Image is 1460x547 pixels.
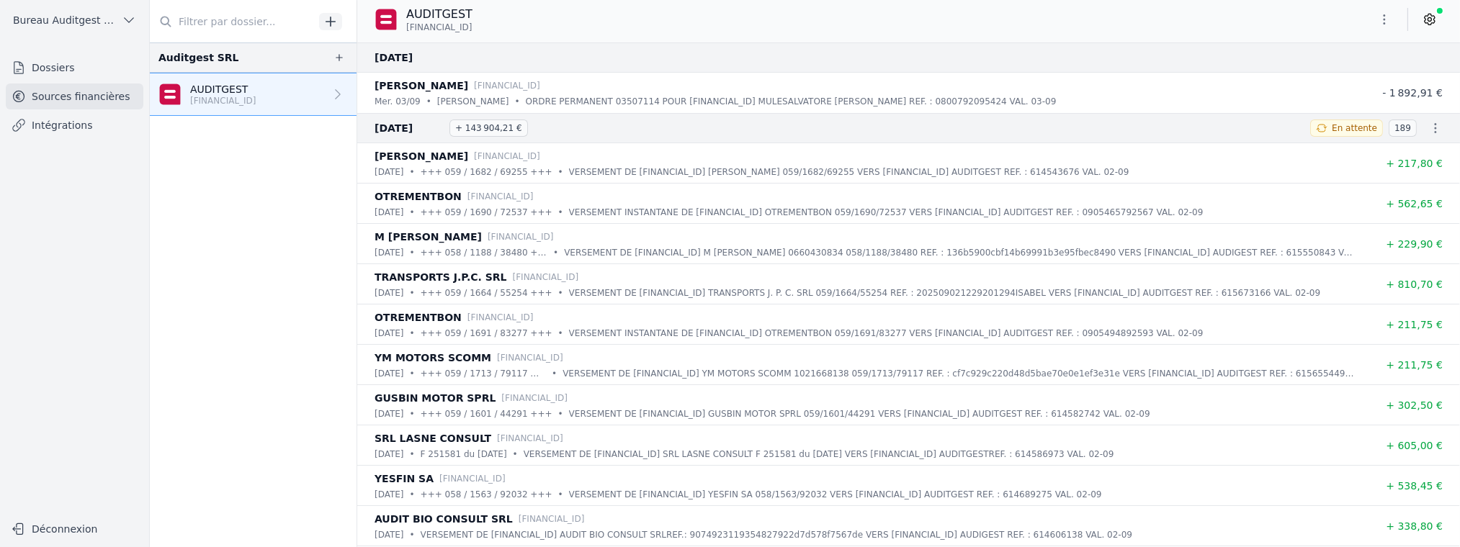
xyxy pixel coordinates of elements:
[524,447,1114,461] p: VERSEMENT DE [FINANCIAL_ID] SRL LASNE CONSULT F 251581 du [DATE] VERS [FINANCIAL_ID] AUDITGESTREF...
[569,407,1150,421] p: VERSEMENT DE [FINANCIAL_ID] GUSBIN MOTOR SPRL 059/1601/44291 VERS [FINANCIAL_ID] AUDITGEST REF. :...
[421,447,507,461] p: F 251581 du [DATE]
[406,22,473,33] span: [FINANCIAL_ID]
[563,366,1356,381] p: VERSEMENT DE [FINANCIAL_ID] YM MOTORS SCOMM 1021668138 059/1713/79117 REF. : cf7c929c220d48d5bae7...
[375,286,404,300] p: [DATE]
[558,205,563,220] div: •
[375,528,404,542] p: [DATE]
[421,407,552,421] p: +++ 059 / 1601 / 44291 +++
[1382,87,1443,99] span: - 1 892,91 €
[1386,480,1443,492] span: + 538,45 €
[449,119,528,137] span: + 143 904,21 €
[410,326,415,340] div: •
[439,471,506,486] p: [FINANCIAL_ID]
[1389,119,1417,137] span: 189
[375,119,444,137] span: [DATE]
[1386,238,1443,250] span: + 229,90 €
[519,512,585,526] p: [FINANCIAL_ID]
[558,326,563,340] div: •
[426,94,431,109] div: •
[190,95,256,107] p: [FINANCIAL_ID]
[558,286,563,300] div: •
[375,430,491,447] p: SRL LASNE CONSULT
[558,407,563,421] div: •
[488,230,554,244] p: [FINANCIAL_ID]
[1332,122,1377,134] span: En attente
[375,407,404,421] p: [DATE]
[569,286,1321,300] p: VERSEMENT DE [FINANCIAL_ID] TRANSPORTS J. P. C. SRL 059/1664/55254 REF. : 202509021229201294ISABE...
[375,326,404,340] p: [DATE]
[558,165,563,179] div: •
[526,94,1057,109] p: ORDRE PERMANENT 03507114 POUR [FINANCIAL_ID] MULESALVATORE [PERSON_NAME] REF. : 0800792095424 VAL...
[375,366,404,381] p: [DATE]
[6,112,143,138] a: Intégrations
[558,487,563,502] div: •
[1386,440,1443,451] span: + 605,00 €
[6,55,143,81] a: Dossiers
[1386,520,1443,532] span: + 338,80 €
[375,94,421,109] p: mer. 03/09
[375,470,434,487] p: YESFIN SA
[375,49,444,66] span: [DATE]
[421,487,552,502] p: +++ 058 / 1563 / 92032 +++
[375,77,468,94] p: [PERSON_NAME]
[410,205,415,220] div: •
[421,245,547,260] p: +++ 058 / 1188 / 38480 +++
[421,205,552,220] p: +++ 059 / 1690 / 72537 +++
[13,13,116,27] span: Bureau Auditgest - [PERSON_NAME]
[375,205,404,220] p: [DATE]
[410,286,415,300] div: •
[375,245,404,260] p: [DATE]
[410,165,415,179] div: •
[497,351,563,365] p: [FINANCIAL_ID]
[375,510,513,528] p: AUDIT BIO CONSULT SRL
[158,83,182,106] img: belfius.png
[513,447,518,461] div: •
[1386,399,1443,411] span: + 302,50 €
[375,389,496,407] p: GUSBIN MOTOR SPRL
[421,286,552,300] p: +++ 059 / 1664 / 55254 +++
[569,487,1102,502] p: VERSEMENT DE [FINANCIAL_ID] YESFIN SA 058/1563/92032 VERS [FINANCIAL_ID] AUDITGEST REF. : 6146892...
[1386,198,1443,209] span: + 562,65 €
[467,189,534,204] p: [FINANCIAL_ID]
[552,366,557,381] div: •
[150,73,357,116] a: AUDITGEST [FINANCIAL_ID]
[158,49,239,66] div: Auditgest SRL
[375,8,398,31] img: belfius.png
[1386,279,1443,290] span: + 810,70 €
[410,487,415,502] div: •
[1386,158,1443,169] span: + 217,80 €
[569,165,1129,179] p: VERSEMENT DE [FINANCIAL_ID] [PERSON_NAME] 059/1682/69255 VERS [FINANCIAL_ID] AUDITGEST REF. : 614...
[421,528,1132,542] p: VERSEMENT DE [FINANCIAL_ID] AUDIT BIO CONSULT SRLREF.: 9074923119354827922d7d578f7567de VERS [FIN...
[1386,319,1443,330] span: + 211,75 €
[375,268,507,286] p: TRANSPORTS J.P.C. SRL
[410,366,415,381] div: •
[513,270,579,284] p: [FINANCIAL_ID]
[569,326,1204,340] p: VERSEMENT INSTANTANE DE [FINANCIAL_ID] OTREMENTBON 059/1691/83277 VERS [FINANCIAL_ID] AUDITGEST R...
[410,245,415,260] div: •
[375,447,404,461] p: [DATE]
[375,148,468,165] p: [PERSON_NAME]
[375,165,404,179] p: [DATE]
[437,94,509,109] p: [PERSON_NAME]
[553,245,558,260] div: •
[569,205,1204,220] p: VERSEMENT INSTANTANE DE [FINANCIAL_ID] OTREMENTBON 059/1690/72537 VERS [FINANCIAL_ID] AUDITGEST R...
[6,9,143,32] button: Bureau Auditgest - [PERSON_NAME]
[375,228,482,245] p: M [PERSON_NAME]
[467,310,534,325] p: [FINANCIAL_ID]
[421,366,546,381] p: +++ 059 / 1713 / 79117 +++
[375,188,462,205] p: OTREMENTBON
[410,528,415,542] div: •
[410,447,415,461] div: •
[501,391,568,405] p: [FINANCIAL_ID]
[564,245,1356,260] p: VERSEMENT DE [FINANCIAL_ID] M [PERSON_NAME] 0660430834 058/1188/38480 REF. : 136b5900cbf14b69991b...
[150,9,314,35] input: Filtrer par dossier...
[497,431,563,446] p: [FINANCIAL_ID]
[515,94,520,109] div: •
[421,165,552,179] p: +++ 059 / 1682 / 69255 +++
[190,82,256,96] p: AUDITGEST
[375,309,462,326] p: OTREMENTBON
[410,407,415,421] div: •
[6,83,143,109] a: Sources financières
[6,517,143,541] button: Déconnexion
[375,349,491,366] p: YM MOTORS SCOMM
